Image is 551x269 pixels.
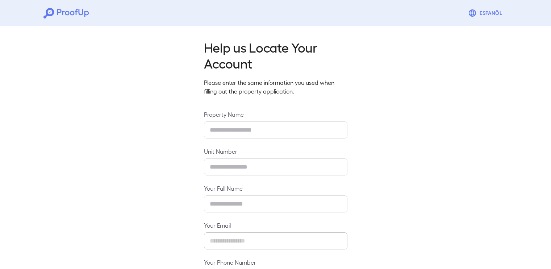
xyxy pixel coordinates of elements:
[204,258,347,266] label: Your Phone Number
[465,6,508,20] button: Espanõl
[204,147,347,156] label: Unit Number
[204,221,347,229] label: Your Email
[204,78,347,96] p: Please enter the same information you used when filling out the property application.
[204,110,347,119] label: Property Name
[204,39,347,71] h2: Help us Locate Your Account
[204,184,347,193] label: Your Full Name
